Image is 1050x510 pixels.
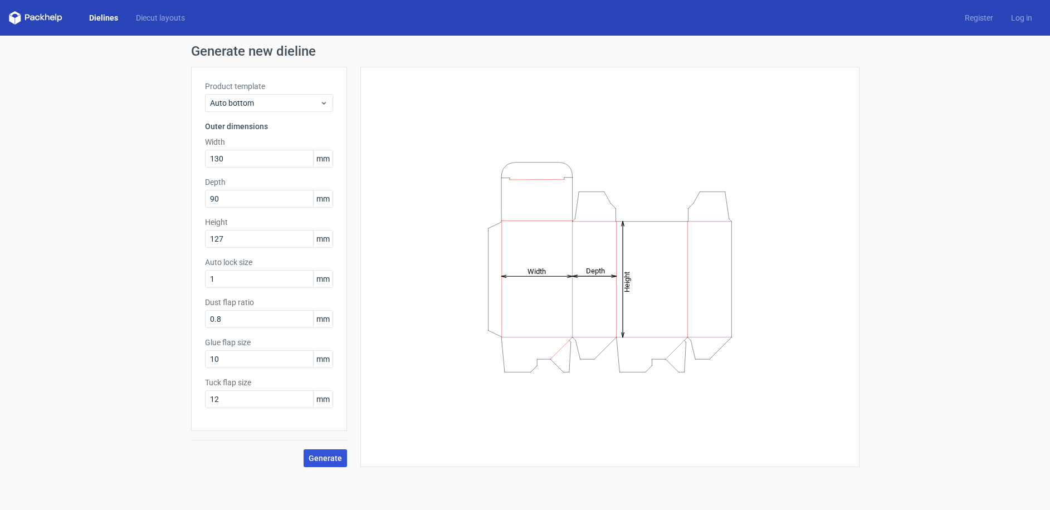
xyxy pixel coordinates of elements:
[585,267,604,275] tspan: Depth
[205,337,333,348] label: Glue flap size
[304,449,347,467] button: Generate
[205,121,333,132] h3: Outer dimensions
[205,257,333,268] label: Auto lock size
[205,176,333,188] label: Depth
[313,311,333,327] span: mm
[313,351,333,367] span: mm
[205,81,333,92] label: Product template
[205,136,333,148] label: Width
[205,377,333,388] label: Tuck flap size
[309,454,342,462] span: Generate
[313,391,333,408] span: mm
[313,231,333,247] span: mm
[313,271,333,287] span: mm
[210,97,320,109] span: Auto bottom
[956,12,1002,23] a: Register
[205,297,333,308] label: Dust flap ratio
[80,12,127,23] a: Dielines
[127,12,194,23] a: Diecut layouts
[313,190,333,207] span: mm
[527,267,545,275] tspan: Width
[191,45,859,58] h1: Generate new dieline
[313,150,333,167] span: mm
[205,217,333,228] label: Height
[1002,12,1041,23] a: Log in
[622,271,631,292] tspan: Height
